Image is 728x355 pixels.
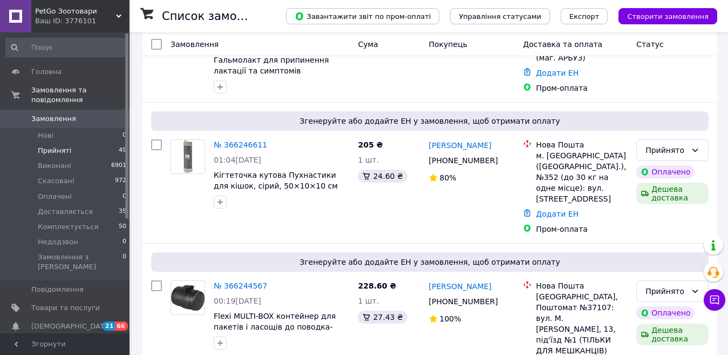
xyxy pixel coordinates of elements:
div: Оплачено [636,306,695,319]
span: Недодзвон [38,237,78,247]
span: Нові [38,131,53,140]
span: 35 [119,207,126,217]
div: [PHONE_NUMBER] [427,294,500,309]
div: Нова Пошта [536,139,628,150]
span: Замовлення [31,114,76,124]
span: [DEMOGRAPHIC_DATA] [31,321,111,331]
span: Товари та послуги [31,303,100,313]
span: 228.60 ₴ [358,282,396,290]
span: 100% [440,314,461,323]
a: Додати ЕН [536,210,579,218]
span: 49 [119,146,126,156]
a: № 366244567 [214,282,267,290]
span: 50 [119,222,126,232]
div: м. [GEOGRAPHIC_DATA] ([GEOGRAPHIC_DATA].), №352 (до 30 кг на одне місце): вул. [STREET_ADDRESS] [536,150,628,204]
div: Нова Пошта [536,280,628,291]
a: Додати ЕН [536,69,579,77]
div: 27.43 ₴ [358,311,407,324]
span: 972 [115,176,126,186]
span: 80% [440,173,457,182]
span: Повідомлення [31,285,84,294]
span: Управління статусами [459,12,541,21]
h1: Список замовлень [162,10,271,23]
span: Згенеруйте або додайте ЕН у замовлення, щоб отримати оплату [155,116,704,126]
a: Кігтеточка кутова Пухнастики для кішок, сірий, 50×10×10 см У-2 [214,171,338,201]
div: Ваш ID: 3776101 [35,16,130,26]
span: Доставка та оплата [523,40,602,49]
div: Пром-оплата [536,224,628,235]
a: [PERSON_NAME] [429,140,492,151]
a: [PERSON_NAME] [429,281,492,292]
a: № 366246611 [214,140,267,149]
span: 0 [123,237,126,247]
div: Прийнято [645,144,686,156]
span: 0 [123,192,126,202]
span: Експорт [569,12,600,21]
span: Замовлення [171,40,219,49]
span: Замовлення та повідомлення [31,85,130,105]
div: Прийнято [645,285,686,297]
span: Cума [358,40,378,49]
span: Створити замовлення [627,12,709,21]
span: 01:04[DATE] [214,156,261,164]
span: Статус [636,40,664,49]
span: 1 шт. [358,297,379,305]
div: Дешева доставка [636,183,709,204]
span: Комплектується [38,222,98,232]
span: 6901 [111,161,126,171]
div: Дешева доставка [636,324,709,345]
span: 0 [123,131,126,140]
span: Скасовані [38,176,74,186]
span: Головна [31,67,62,77]
span: 1 шт. [358,156,379,164]
span: 21 [103,321,115,331]
img: Фото товару [171,140,205,173]
a: Фото товару [171,280,205,315]
button: Завантажити звіт по пром-оплаті [286,8,439,24]
span: 205 ₴ [358,140,383,149]
a: Фото товару [171,139,205,174]
input: Пошук [5,38,127,57]
span: Покупець [429,40,467,49]
div: Оплачено [636,165,695,178]
a: Створити замовлення [608,11,717,20]
div: 24.60 ₴ [358,170,407,183]
span: Завантажити звіт по пром-оплаті [295,11,431,21]
span: Доставляється [38,207,93,217]
span: Замовлення з [PERSON_NAME] [38,252,123,272]
button: Чат з покупцем [704,289,725,311]
div: [PHONE_NUMBER] [427,153,500,168]
span: PetGo Зоотовари [35,6,116,16]
span: 00:19[DATE] [214,297,261,305]
a: Flexi MULTI-BOX контейнер для пакетів і ласощів до поводка-рулетки Flexi [214,312,336,342]
button: Створити замовлення [618,8,717,24]
span: Згенеруйте або додайте ЕН у замовлення, щоб отримати оплату [155,257,704,267]
span: Прийняті [38,146,71,156]
span: 66 [115,321,127,331]
img: Фото товару [171,285,205,311]
div: Пром-оплата [536,83,628,93]
span: 0 [123,252,126,272]
span: Виконані [38,161,71,171]
span: Оплачені [38,192,72,202]
button: Управління статусами [450,8,550,24]
button: Експорт [561,8,608,24]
